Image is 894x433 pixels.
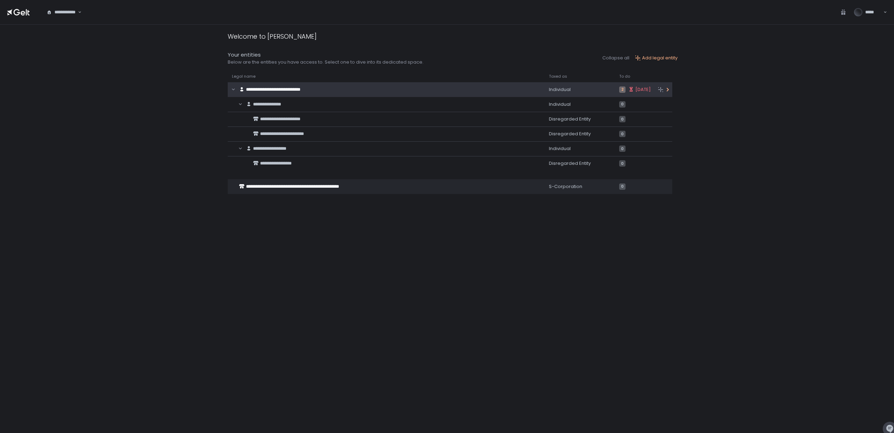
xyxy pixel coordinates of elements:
span: 0 [619,131,626,137]
div: Disregarded Entity [549,116,611,122]
span: 0 [619,101,626,108]
span: [DATE] [635,86,651,93]
button: Collapse all [602,55,629,61]
div: Disregarded Entity [549,131,611,137]
div: Your entities [228,51,423,59]
span: 0 [619,183,626,190]
span: 0 [619,146,626,152]
div: Individual [549,146,611,152]
span: 0 [619,160,626,167]
div: Individual [549,86,611,93]
div: Welcome to [PERSON_NAME] [228,32,317,41]
span: Legal name [232,74,255,79]
div: S-Corporation [549,183,611,190]
div: Search for option [42,5,82,20]
span: 2 [619,86,626,93]
div: Disregarded Entity [549,160,611,167]
div: Below are the entities you have access to. Select one to dive into its dedicated space. [228,59,423,65]
button: Add legal entity [635,55,678,61]
span: 0 [619,116,626,122]
div: Individual [549,101,611,108]
span: To do [619,74,630,79]
span: Taxed as [549,74,567,79]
